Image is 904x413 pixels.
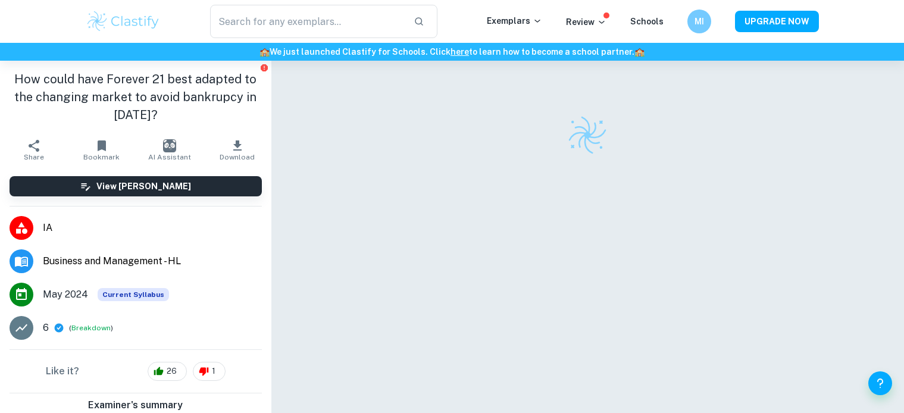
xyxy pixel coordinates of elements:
[692,15,706,28] h6: MI
[10,176,262,196] button: View [PERSON_NAME]
[96,180,191,193] h6: View [PERSON_NAME]
[451,47,469,57] a: here
[687,10,711,33] button: MI
[160,365,183,377] span: 26
[46,364,79,378] h6: Like it?
[71,323,111,333] button: Breakdown
[43,321,49,335] p: 6
[868,371,892,395] button: Help and Feedback
[634,47,645,57] span: 🏫
[220,153,255,161] span: Download
[630,17,664,26] a: Schools
[136,133,204,167] button: AI Assistant
[193,362,226,381] div: 1
[2,45,902,58] h6: We just launched Clastify for Schools. Click to learn how to become a school partner.
[260,63,269,72] button: Report issue
[148,362,187,381] div: 26
[163,139,176,152] img: AI Assistant
[148,153,191,161] span: AI Assistant
[487,14,542,27] p: Exemplars
[24,153,44,161] span: Share
[98,288,169,301] div: This exemplar is based on the current syllabus. Feel free to refer to it for inspiration/ideas wh...
[10,70,262,124] h1: How could have Forever 21 best adapted to the changing market to avoid bankrupcy in [DATE]?
[83,153,120,161] span: Bookmark
[69,323,113,334] span: ( )
[43,287,88,302] span: May 2024
[735,11,819,32] button: UPGRADE NOW
[43,254,262,268] span: Business and Management - HL
[259,47,270,57] span: 🏫
[205,365,222,377] span: 1
[68,133,136,167] button: Bookmark
[86,10,161,33] img: Clastify logo
[5,398,267,412] h6: Examiner's summary
[204,133,271,167] button: Download
[98,288,169,301] span: Current Syllabus
[567,114,608,156] img: Clastify logo
[210,5,405,38] input: Search for any exemplars...
[43,221,262,235] span: IA
[566,15,606,29] p: Review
